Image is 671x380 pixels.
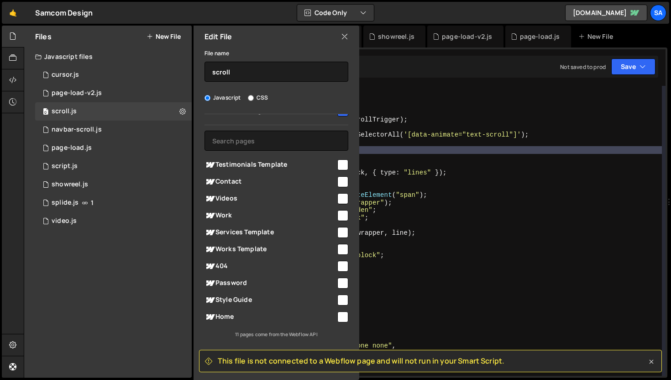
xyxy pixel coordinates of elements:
[204,49,229,58] label: File name
[52,180,88,189] div: showreel.js
[52,71,79,79] div: cursor.js
[204,176,336,187] span: Contact
[235,331,317,338] small: 11 pages come from the Webflow API
[204,131,348,151] input: Search pages
[2,2,24,24] a: 🤙
[52,199,79,207] div: splide.js
[147,33,181,40] button: New File
[204,95,210,101] input: Javascript
[52,89,102,97] div: page-load-v2.js
[578,32,617,41] div: New File
[24,47,192,66] div: Javascript files
[204,278,336,289] span: Password
[204,62,348,82] input: Name
[35,84,192,102] div: 14806/45839.js
[35,102,192,121] div: 14806/45661.js
[52,162,78,170] div: script.js
[611,58,655,75] button: Save
[35,157,192,175] div: 14806/38397.js
[565,5,647,21] a: [DOMAIN_NAME]
[378,32,414,41] div: showreel.js
[248,93,268,102] label: CSS
[204,32,232,42] h2: Edit File
[35,175,192,194] div: 14806/45858.js
[35,7,93,18] div: Samcom Design
[35,32,52,42] h2: Files
[52,217,77,225] div: video.js
[52,126,102,134] div: navbar-scroll.js
[52,107,77,116] div: scroll.js
[91,199,94,206] span: 1
[218,356,504,366] span: This file is not connected to a Webflow page and will not run in your Smart Script.
[204,193,336,204] span: Videos
[204,227,336,238] span: Services Template
[204,93,241,102] label: Javascript
[204,159,336,170] span: Testimonials Template
[520,32,560,41] div: page-load.js
[560,63,606,71] div: Not saved to prod
[297,5,374,21] button: Code Only
[35,139,192,157] div: 14806/45656.js
[43,109,48,116] span: 0
[204,311,336,322] span: Home
[35,66,192,84] div: 14806/45454.js
[650,5,666,21] a: SA
[35,194,192,212] div: 14806/45266.js
[35,121,192,139] div: 14806/45291.js
[204,244,336,255] span: Works Template
[204,210,336,221] span: Work
[52,144,92,152] div: page-load.js
[35,212,192,230] div: 14806/45268.js
[204,261,336,272] span: 404
[442,32,492,41] div: page-load-v2.js
[248,95,254,101] input: CSS
[204,295,336,306] span: Style Guide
